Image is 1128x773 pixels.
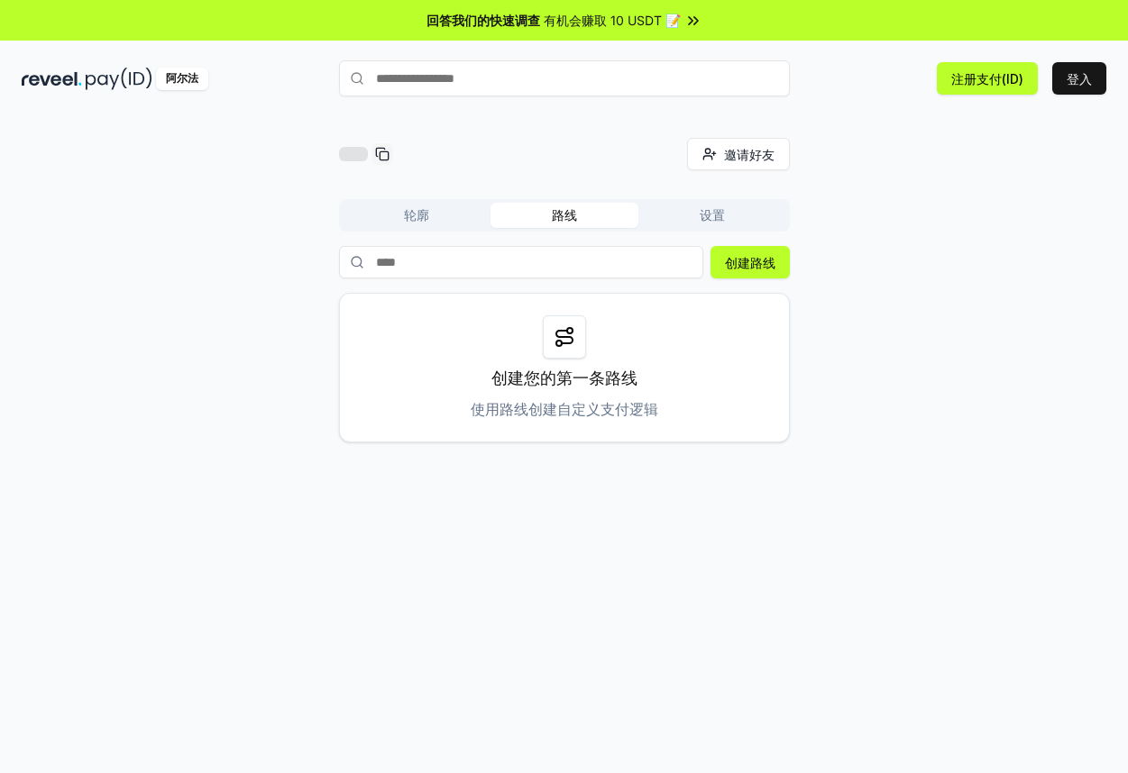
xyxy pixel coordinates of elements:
[86,68,152,90] img: 付款编号
[724,147,775,162] font: 邀请好友
[711,246,790,278] button: 创建路线
[687,138,790,170] button: 邀请好友
[471,400,658,418] font: 使用路线创建自定义支付逻辑
[937,62,1038,95] button: 注册支付(ID)
[404,207,429,223] font: 轮廓
[1067,71,1092,86] font: 登入
[426,13,540,28] font: 回答我们的快速调查
[544,13,681,28] font: 有机会赚取 10 USDT 📝
[700,207,725,223] font: 设置
[552,207,577,223] font: 路线
[951,71,1023,86] font: 注册支付(ID)
[725,255,775,270] font: 创建路线
[1052,62,1106,95] button: 登入
[491,368,637,387] font: 创建您的第一条路线
[166,71,198,85] font: 阿尔法
[22,68,82,90] img: 揭示黑暗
